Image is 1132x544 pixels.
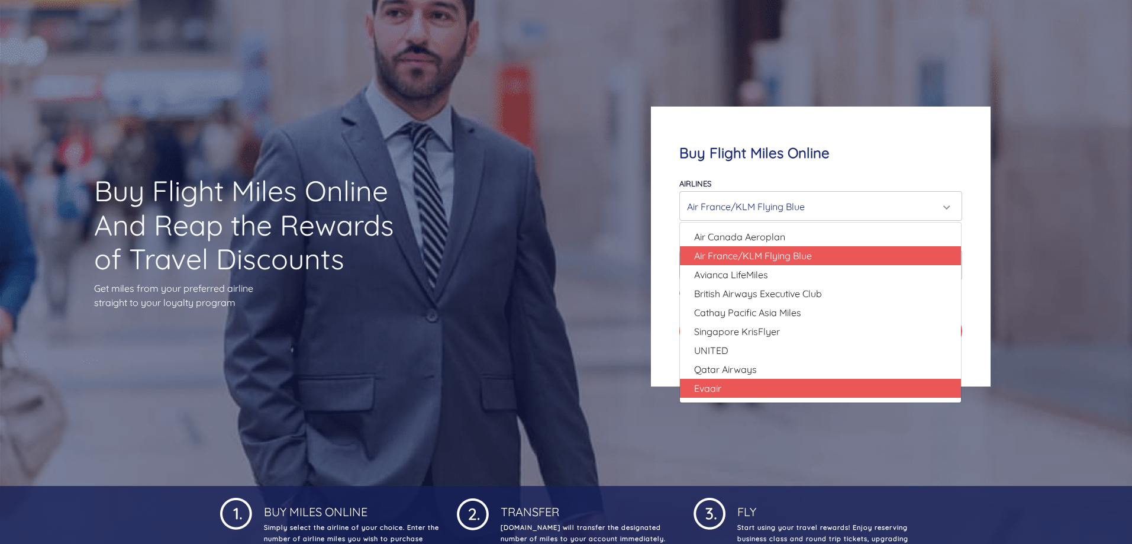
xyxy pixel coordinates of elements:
div: Air France/KLM Flying Blue [687,195,947,218]
span: Air France/KLM Flying Blue [694,249,812,263]
h1: Buy Flight Miles Online And Reap the Rewards of Travel Discounts [94,174,415,276]
img: 1 [220,495,252,530]
span: Avianca LifeMiles [694,268,768,282]
h4: Buy Miles Online [262,495,439,519]
img: 1 [457,495,489,530]
span: Air Canada Aeroplan [694,230,785,244]
span: British Airways Executive Club [694,287,822,301]
span: Cathay Pacific Asia Miles [694,305,801,320]
span: Evaair [694,381,721,395]
span: UNITED [694,343,728,358]
button: Air France/KLM Flying Blue [679,191,962,221]
span: Singapore KrisFlyer [694,324,780,339]
label: Airlines [679,179,711,188]
img: 1 [694,495,725,530]
span: Qatar Airways [694,362,757,376]
h4: Fly [735,495,912,519]
h4: Buy Flight Miles Online [679,144,962,162]
p: Get miles from your preferred airline straight to your loyalty program [94,281,415,310]
h4: Transfer [498,495,676,519]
